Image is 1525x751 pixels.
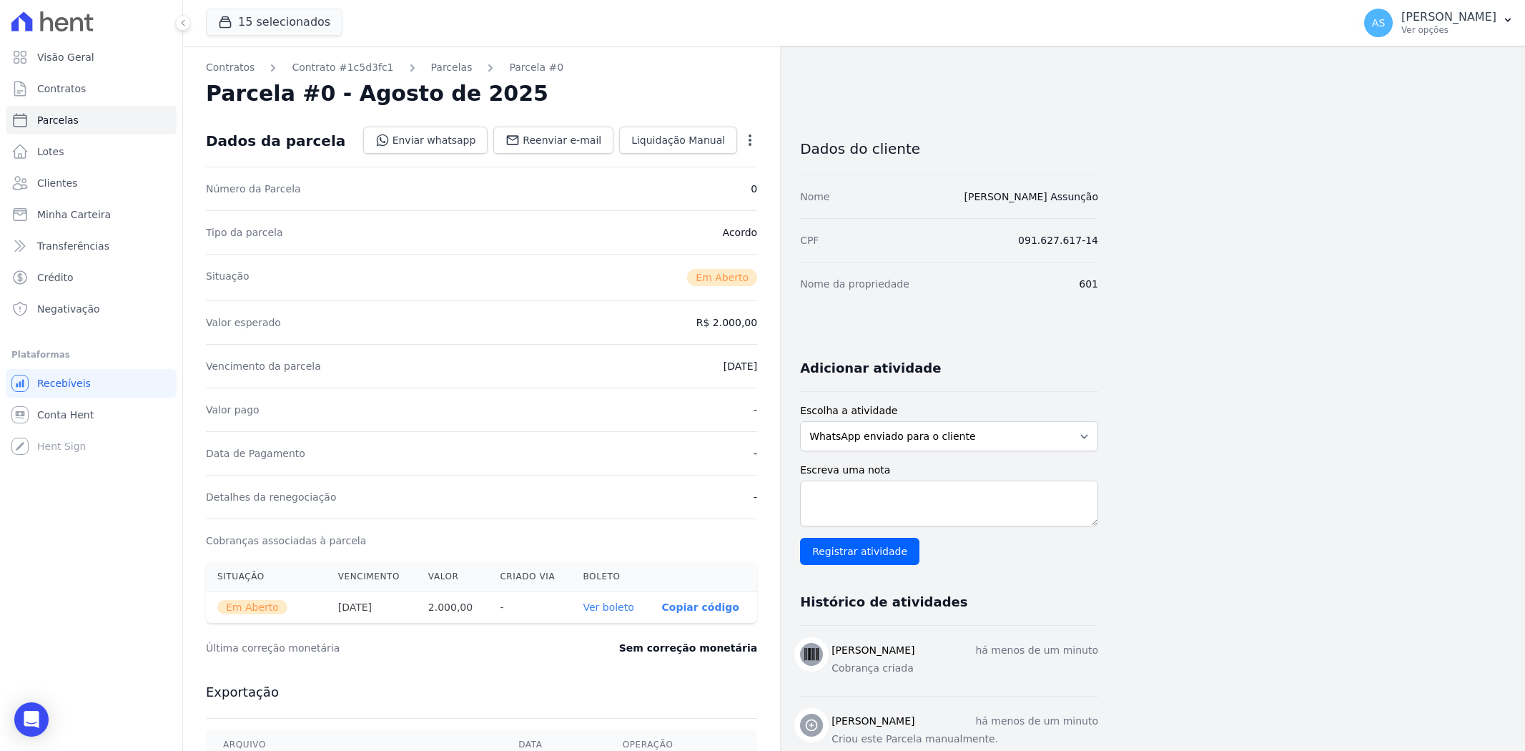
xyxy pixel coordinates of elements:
[37,113,79,127] span: Parcelas
[6,200,177,229] a: Minha Carteira
[6,263,177,292] a: Crédito
[6,43,177,72] a: Visão Geral
[964,191,1099,202] a: [PERSON_NAME] Assunção
[14,702,49,737] div: Open Intercom Messenger
[6,137,177,166] a: Lotes
[431,60,473,75] a: Parcelas
[417,592,489,624] th: 2.000,00
[206,359,321,373] dt: Vencimento da parcela
[800,277,909,291] dt: Nome da propriedade
[724,359,757,373] dd: [DATE]
[6,169,177,197] a: Clientes
[327,592,417,624] th: [DATE]
[6,106,177,134] a: Parcelas
[11,346,171,363] div: Plataformas
[975,714,1098,729] p: há menos de um minuto
[751,182,757,196] dd: 0
[37,408,94,422] span: Conta Hent
[6,295,177,323] a: Negativação
[631,133,725,147] span: Liquidação Manual
[800,360,941,377] h3: Adicionar atividade
[754,446,757,461] dd: -
[37,50,94,64] span: Visão Geral
[206,81,548,107] h2: Parcela #0 - Agosto de 2025
[493,127,613,154] a: Reenviar e-mail
[6,369,177,398] a: Recebíveis
[37,239,109,253] span: Transferências
[800,233,819,247] dt: CPF
[509,60,563,75] a: Parcela #0
[1018,233,1098,247] dd: 091.627.617-14
[37,82,86,96] span: Contratos
[206,315,281,330] dt: Valor esperado
[327,562,417,592] th: Vencimento
[662,602,739,613] button: Copiar código
[1401,10,1496,24] p: [PERSON_NAME]
[723,225,758,240] dd: Acordo
[6,401,177,429] a: Conta Hent
[687,269,757,286] span: Em Aberto
[37,270,74,285] span: Crédito
[206,9,342,36] button: 15 selecionados
[206,182,301,196] dt: Número da Parcela
[800,140,1098,157] h3: Dados do cliente
[831,714,914,729] h3: [PERSON_NAME]
[6,232,177,260] a: Transferências
[619,641,757,655] dd: Sem correção monetária
[800,190,829,204] dt: Nome
[37,176,77,190] span: Clientes
[831,643,914,658] h3: [PERSON_NAME]
[206,269,250,286] dt: Situação
[206,446,305,461] dt: Data de Pagamento
[37,207,111,222] span: Minha Carteira
[754,490,757,504] dd: -
[206,684,757,701] h3: Exportação
[831,732,1098,747] p: Criou este Parcela manualmente.
[206,490,337,504] dt: Detalhes da renegociação
[363,127,488,154] a: Enviar whatsapp
[206,60,255,75] a: Contratos
[206,225,283,240] dt: Tipo da parcela
[217,600,287,614] span: Em Aberto
[37,302,100,316] span: Negativação
[37,376,91,391] span: Recebíveis
[800,594,967,611] h3: Histórico de atividades
[206,60,757,75] nav: Breadcrumb
[975,643,1098,658] p: há menos de um minuto
[619,127,737,154] a: Liquidação Manual
[571,562,650,592] th: Boleto
[206,403,260,417] dt: Valor pago
[696,315,757,330] dd: R$ 2.000,00
[206,534,366,548] dt: Cobranças associadas à parcela
[1401,24,1496,36] p: Ver opções
[1372,18,1385,28] span: AS
[37,144,64,159] span: Lotes
[292,60,393,75] a: Contrato #1c5d3fc1
[754,403,757,417] dd: -
[488,592,571,624] th: -
[488,562,571,592] th: Criado via
[800,463,1098,478] label: Escreva uma nota
[583,602,633,613] a: Ver boleto
[417,562,489,592] th: Valor
[831,661,1098,676] p: Cobrança criada
[6,74,177,103] a: Contratos
[1079,277,1098,291] dd: 601
[800,538,919,565] input: Registrar atividade
[1353,3,1525,43] button: AS [PERSON_NAME] Ver opções
[523,133,601,147] span: Reenviar e-mail
[206,641,532,655] dt: Última correção monetária
[206,562,327,592] th: Situação
[800,403,1098,418] label: Escolha a atividade
[206,132,345,149] div: Dados da parcela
